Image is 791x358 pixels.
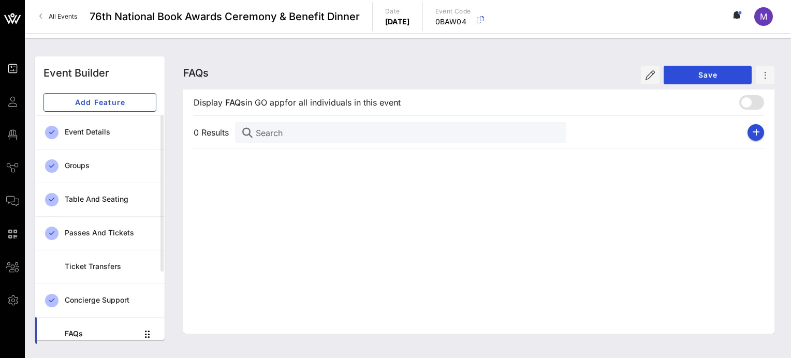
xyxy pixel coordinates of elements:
[35,284,165,317] a: Concierge Support
[65,296,156,305] div: Concierge Support
[33,8,83,25] a: All Events
[35,149,165,183] a: Groups
[225,96,245,109] span: FAQs
[435,6,471,17] p: Event Code
[65,161,156,170] div: Groups
[385,6,410,17] p: Date
[194,96,401,109] span: Display in GO app
[65,330,138,338] div: FAQs
[52,98,148,107] span: Add Feature
[435,17,471,27] p: 0BAW04
[43,65,109,81] div: Event Builder
[664,66,752,84] button: Save
[194,126,235,139] span: 0 Results
[65,229,156,237] div: Passes and Tickets
[672,70,743,79] span: Save
[35,115,165,149] a: Event Details
[35,317,165,351] a: FAQs
[90,9,360,24] span: 76th National Book Awards Ceremony & Benefit Dinner
[43,93,156,112] button: Add Feature
[35,216,165,250] a: Passes and Tickets
[35,250,165,284] a: Ticket Transfers
[285,96,401,109] span: for all individuals in this event
[754,7,773,26] div: M
[49,12,77,20] span: All Events
[35,183,165,216] a: Table and Seating
[65,262,156,271] div: Ticket Transfers
[183,67,209,79] span: FAQs
[385,17,410,27] p: [DATE]
[65,195,156,204] div: Table and Seating
[760,11,767,22] span: M
[65,128,156,137] div: Event Details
